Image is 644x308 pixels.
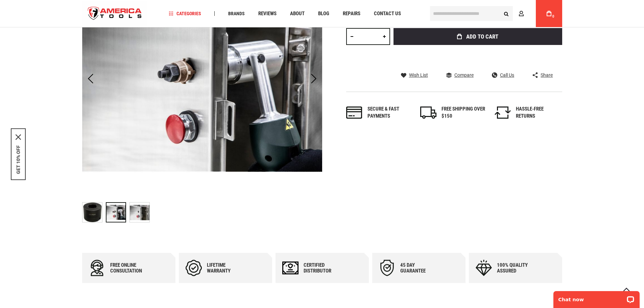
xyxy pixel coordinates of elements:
img: America Tools [82,1,148,26]
a: store logo [82,1,148,26]
img: payments [346,106,362,119]
iframe: LiveChat chat widget [549,287,644,308]
span: Compare [454,73,474,77]
a: Repairs [340,9,363,18]
img: shipping [420,106,436,119]
div: GREENLEE KD-PB30 PUSHBUTTON (OILTIGHT) KNOCKOUT DIE - 30.5MM [106,199,129,226]
a: Brands [225,9,248,18]
img: GREENLEE KD-PB30 PUSHBUTTON (OILTIGHT) KNOCKOUT DIE - 30.5MM [130,203,149,222]
img: returns [495,106,511,119]
a: Categories [166,9,204,18]
span: Call Us [500,73,514,77]
div: HASSLE-FREE RETURNS [516,105,560,120]
span: Contact Us [374,11,401,16]
div: Secure & fast payments [367,105,411,120]
div: 45 day Guarantee [400,262,441,274]
span: Reviews [258,11,277,16]
a: Call Us [492,72,514,78]
img: GREENLEE KD-PB30 PUSHBUTTON (OILTIGHT) KNOCKOUT DIE - 30.5MM [82,203,102,222]
span: Blog [318,11,329,16]
iframe: Secure express checkout frame [392,47,564,67]
a: Reviews [255,9,280,18]
a: Contact Us [371,9,404,18]
button: Search [500,7,513,20]
div: FREE SHIPPING OVER $150 [442,105,485,120]
button: Close [16,134,21,140]
span: Add to Cart [466,34,498,40]
a: Blog [315,9,332,18]
div: Certified Distributor [304,262,344,274]
span: Wish List [409,73,428,77]
span: About [290,11,305,16]
a: Wish List [401,72,428,78]
span: Share [541,73,553,77]
div: 100% quality assured [497,262,538,274]
div: Lifetime warranty [207,262,247,274]
div: GREENLEE KD-PB30 PUSHBUTTON (OILTIGHT) KNOCKOUT DIE - 30.5MM [82,199,106,226]
div: Free online consultation [110,262,151,274]
span: Categories [169,11,201,16]
button: GET 10% OFF [16,145,21,174]
button: Add to Cart [393,28,562,45]
svg: close icon [16,134,21,140]
span: Brands [228,11,245,16]
a: About [287,9,308,18]
div: GREENLEE KD-PB30 PUSHBUTTON (OILTIGHT) KNOCKOUT DIE - 30.5MM [129,199,150,226]
a: Compare [446,72,474,78]
span: 0 [552,15,554,18]
span: Repairs [343,11,360,16]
